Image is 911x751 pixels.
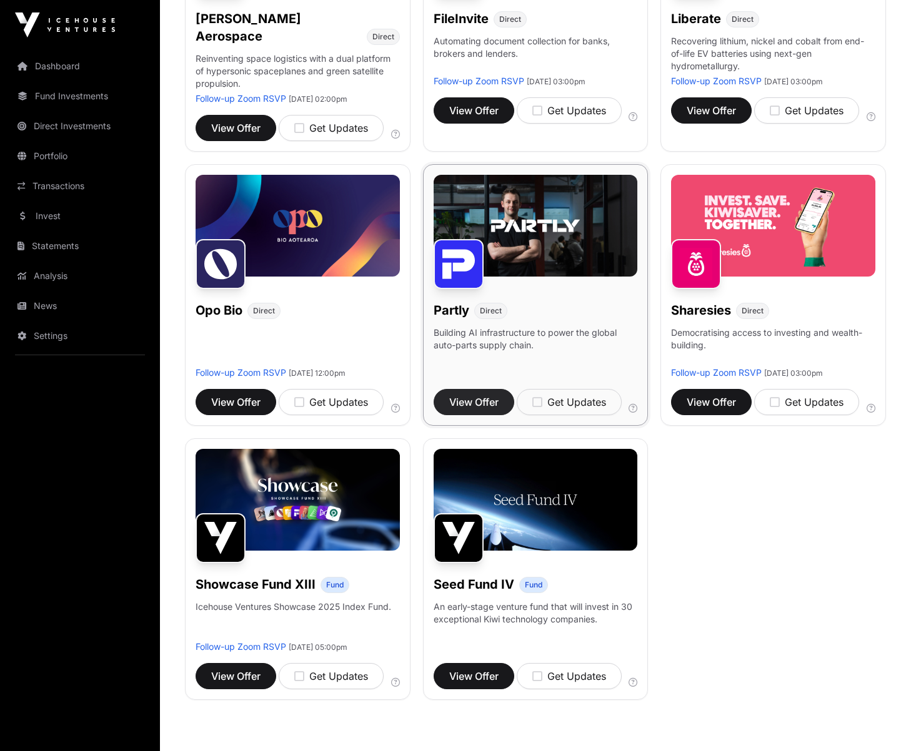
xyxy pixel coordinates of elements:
a: Analysis [10,262,150,290]
p: Recovering lithium, nickel and cobalt from end-of-life EV batteries using next-gen hydrometallurgy. [671,35,875,75]
img: Showcase Fund XIII [196,513,246,563]
a: Fund Investments [10,82,150,110]
a: Follow-up Zoom RSVP [196,367,286,378]
span: View Offer [449,395,499,410]
h1: Partly [434,302,469,319]
a: News [10,292,150,320]
a: Dashboard [10,52,150,80]
button: Get Updates [517,663,622,689]
img: Icehouse Ventures Logo [15,12,115,37]
div: Get Updates [294,395,368,410]
div: Get Updates [294,120,368,135]
span: [DATE] 03:00pm [527,77,585,86]
img: Showcase-Fund-Banner-1.jpg [196,449,400,551]
span: Fund [525,580,542,590]
button: Get Updates [754,97,859,124]
span: View Offer [211,120,261,135]
a: Follow-up Zoom RSVP [671,76,762,86]
button: View Offer [196,115,276,141]
span: [DATE] 05:00pm [289,642,347,652]
img: Opo-Bio-Banner.jpg [196,175,400,277]
button: View Offer [196,389,276,415]
h1: Showcase Fund XIII [196,576,316,593]
iframe: Chat Widget [849,691,911,751]
div: Get Updates [532,395,606,410]
span: [DATE] 12:00pm [289,368,346,378]
button: View Offer [671,389,752,415]
button: Get Updates [279,115,384,141]
a: Transactions [10,172,150,200]
span: View Offer [687,103,736,118]
span: View Offer [211,395,261,410]
p: Democratising access to investing and wealth-building. [671,326,875,366]
a: Invest [10,202,150,230]
img: Partly-Banner.jpg [434,175,638,277]
h1: Sharesies [671,302,731,319]
a: Follow-up Zoom RSVP [196,641,286,652]
span: [DATE] 02:00pm [289,94,347,104]
p: An early-stage venture fund that will invest in 30 exceptional Kiwi technology companies. [434,601,638,626]
span: Direct [742,306,764,316]
p: Reinventing space logistics with a dual platform of hypersonic spaceplanes and green satellite pr... [196,52,400,92]
h1: Seed Fund IV [434,576,514,593]
img: Opo Bio [196,239,246,289]
span: [DATE] 03:00pm [764,77,823,86]
h1: FileInvite [434,10,489,27]
span: [DATE] 03:00pm [764,368,823,378]
span: Direct [253,306,275,316]
img: Partly [434,239,484,289]
span: View Offer [449,669,499,684]
button: View Offer [434,389,514,415]
p: Automating document collection for banks, brokers and lenders. [434,35,638,75]
span: Direct [499,14,521,24]
button: Get Updates [517,97,622,124]
button: View Offer [434,663,514,689]
button: View Offer [196,663,276,689]
a: Follow-up Zoom RSVP [196,93,286,104]
span: View Offer [211,669,261,684]
img: Seed Fund IV [434,513,484,563]
div: Get Updates [532,103,606,118]
span: Direct [480,306,502,316]
img: Sharesies [671,239,721,289]
img: Sharesies-Banner.jpg [671,175,875,277]
span: Direct [732,14,754,24]
button: Get Updates [279,389,384,415]
a: Follow-up Zoom RSVP [671,367,762,378]
button: View Offer [671,97,752,124]
a: Settings [10,322,150,350]
span: Direct [372,32,394,42]
span: View Offer [449,103,499,118]
p: Building AI infrastructure to power the global auto-parts supply chain. [434,326,638,366]
div: Get Updates [770,103,844,118]
a: Follow-up Zoom RSVP [434,76,524,86]
button: View Offer [434,97,514,124]
a: Statements [10,232,150,260]
h1: Liberate [671,10,721,27]
img: Seed-Fund-4_Banner.jpg [434,449,638,551]
div: Get Updates [532,669,606,684]
h1: [PERSON_NAME] Aerospace [196,10,362,45]
button: Get Updates [754,389,859,415]
button: Get Updates [279,663,384,689]
span: Fund [326,580,344,590]
p: Icehouse Ventures Showcase 2025 Index Fund. [196,601,391,613]
button: Get Updates [517,389,622,415]
a: Portfolio [10,142,150,170]
h1: Opo Bio [196,302,242,319]
div: Get Updates [770,395,844,410]
div: Get Updates [294,669,368,684]
a: Direct Investments [10,112,150,140]
span: View Offer [687,395,736,410]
